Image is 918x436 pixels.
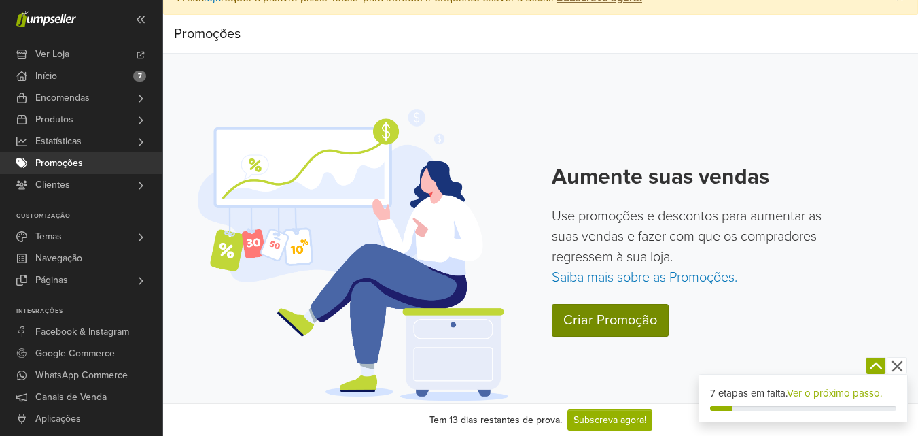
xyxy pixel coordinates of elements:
[552,206,845,288] p: Use promoções e descontos para aumentar as suas vendas e fazer com que os compradores regressem à...
[429,413,562,427] div: Tem 13 dias restantes de prova.
[35,386,107,408] span: Canais de Venda
[196,103,508,403] img: Product
[710,386,896,401] div: 7 etapas em falta.
[35,174,70,196] span: Clientes
[35,87,90,109] span: Encomendas
[35,44,69,65] span: Ver Loja
[552,269,737,286] a: Saiba mais sobre as Promoções.
[35,226,62,248] span: Temas
[35,408,81,430] span: Aplicações
[35,365,128,386] span: WhatsApp Commerce
[567,409,652,431] a: Subscreva agora!
[35,109,73,131] span: Produtos
[174,20,241,48] div: Promoções
[35,152,83,174] span: Promoções
[552,164,845,190] h2: Aumente suas vendas
[133,71,146,82] span: 7
[35,248,82,269] span: Navegação
[35,269,68,291] span: Páginas
[35,343,115,365] span: Google Commerce
[35,321,129,343] span: Facebook & Instagram
[787,387,882,399] a: Ver o próximo passo.
[552,304,669,337] a: Criar Promoção
[35,131,82,152] span: Estatísticas
[16,212,162,220] p: Customização
[16,307,162,316] p: Integrações
[35,65,57,87] span: Início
